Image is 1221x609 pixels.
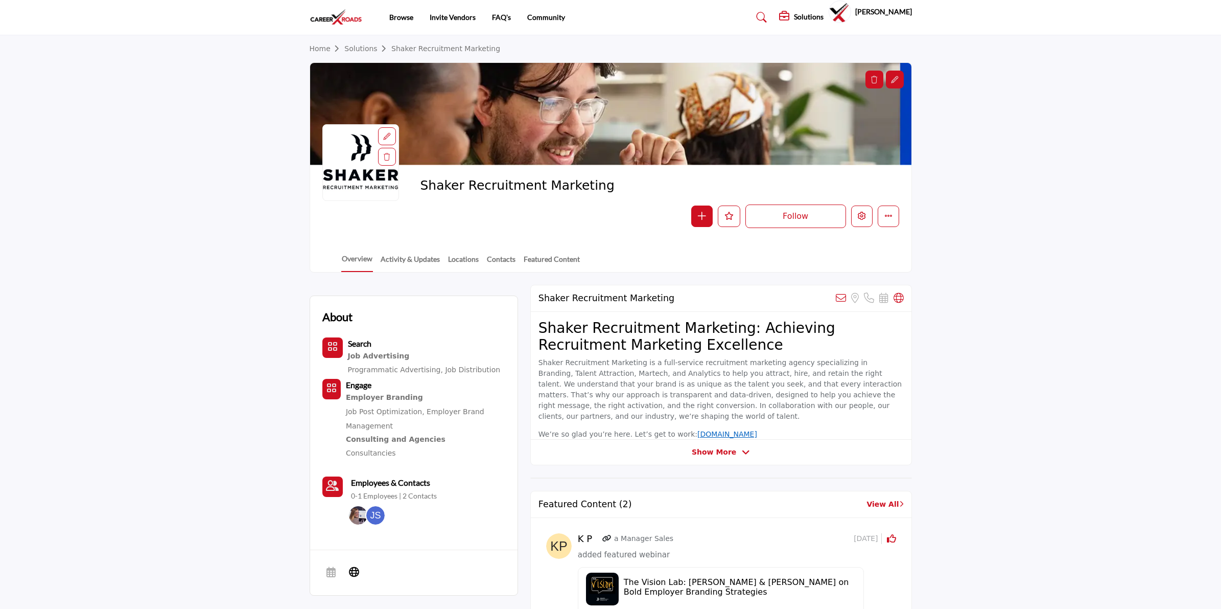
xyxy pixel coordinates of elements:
a: Job Distribution [445,366,500,374]
a: Invite Vendors [430,13,476,21]
div: Strategies and tools dedicated to creating and maintaining a strong, positive employer brand. [346,391,505,404]
a: Programmatic Advertising, [348,366,443,374]
a: Browse [389,13,413,21]
b: Search [348,339,371,348]
a: Engage [346,381,371,390]
div: Aspect Ratio:1:1,Size:400x400px [378,127,396,145]
a: Contacts [486,254,516,272]
img: Joe S. [366,506,385,525]
img: the-vision-lab-amanda-shaker-john-graham-jr-on-bold-employer-branding-strategies image [586,573,619,605]
img: site Logo [310,9,368,26]
a: 0-1 Employees | 2 Contacts [351,491,437,501]
button: Edit company [851,206,873,227]
h5: [PERSON_NAME] [855,7,912,17]
a: Shaker Recruitment Marketing [391,44,500,53]
span: [DATE] [854,533,881,544]
img: avtar-image [546,533,572,559]
h5: The Vision Lab: [PERSON_NAME] & [PERSON_NAME] on Bold Employer Branding Strategies [624,577,856,597]
h2: Featured Content (2) [538,499,632,510]
img: Kate P. [349,506,367,525]
span: Show More [692,447,736,458]
button: Category Icon [322,379,341,399]
a: Link of redirect to contact page [602,533,612,544]
span: We’re so glad you’re here. Let’s get to work: [538,430,697,438]
a: Activity & Updates [380,254,440,272]
a: Home [310,44,345,53]
button: Follow [745,205,846,228]
a: Overview [341,253,373,272]
a: Link of redirect to contact page [322,477,343,497]
a: Search [348,340,371,348]
a: Job Post Optimization, [346,408,425,416]
b: Employees & Contacts [351,478,430,487]
button: Like [718,206,740,227]
a: Search [746,9,773,26]
button: More details [878,206,899,227]
a: Solutions [344,44,391,53]
h5: Solutions [794,12,824,21]
a: Community [527,13,565,21]
span: Shaker Recruitment Marketing is a full-service recruitment marketing agency specializing in Brand... [538,358,902,420]
h2: Shaker Recruitment Marketing [538,293,674,304]
i: Click to Rate this activity [887,534,896,543]
p: a Manager Sales [614,533,673,544]
a: Employer Brand Management [346,408,484,430]
button: Contact-Employee Icon [322,477,343,497]
div: Platforms and strategies for advertising job openings to attract a wide range of qualified candid... [348,350,501,363]
a: Employer Branding [346,391,505,404]
div: Solutions [779,11,824,24]
h5: K P [578,533,600,545]
a: Consultancies [346,449,396,457]
div: Aspect Ratio:6:1,Size:1200x200px [886,71,904,88]
a: Locations [448,254,479,272]
span: Shaker Recruitment Marketing [420,177,650,194]
a: View All [866,499,903,510]
span: added featured webinar [578,550,670,559]
h2: About [322,308,353,325]
button: Show hide supplier dropdown [829,1,851,23]
a: Employees & Contacts [351,477,430,489]
a: Consulting and Agencies [346,433,505,446]
div: Expert services and agencies providing strategic advice and solutions in talent acquisition and m... [346,433,505,446]
a: [DOMAIN_NAME] [697,430,757,438]
h2: Shaker Recruitment Marketing: Achieving Recruitment Marketing Excellence [538,320,904,354]
button: Category Icon [322,337,343,358]
b: Engage [346,380,371,390]
a: Featured Content [523,254,580,272]
a: Job Advertising [348,350,501,363]
a: FAQ's [492,13,511,21]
